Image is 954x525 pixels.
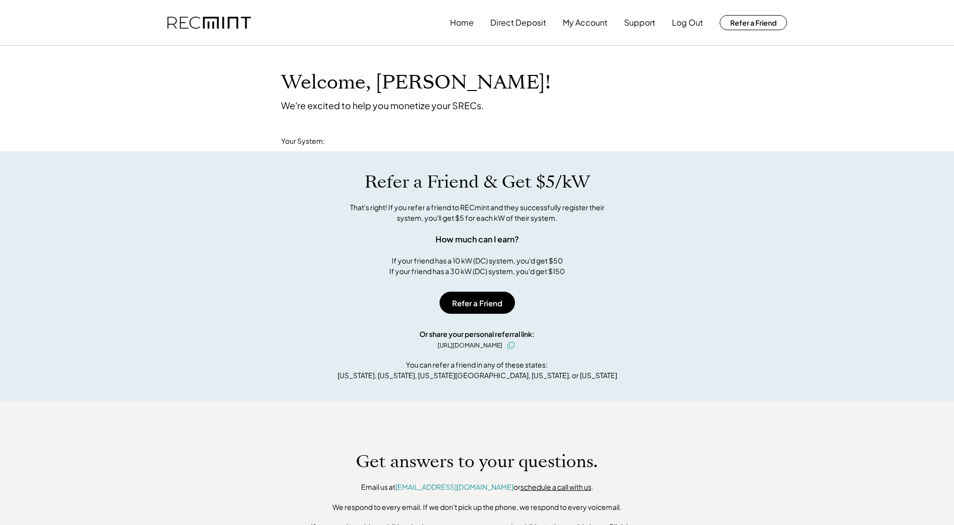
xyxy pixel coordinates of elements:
[436,233,519,245] div: How much can I earn?
[281,136,325,146] div: Your System:
[339,202,616,223] div: That's right! If you refer a friend to RECmint and they successfully register their system, you'l...
[389,255,565,277] div: If your friend has a 10 kW (DC) system, you'd get $50 If your friend has a 30 kW (DC) system, you...
[624,13,655,33] button: Support
[720,15,787,30] button: Refer a Friend
[450,13,474,33] button: Home
[332,502,622,512] div: We respond to every email. If we don't pick up the phone, we respond to every voicemail.
[167,17,251,29] img: recmint-logotype%403x.png
[672,13,703,33] button: Log Out
[361,482,593,492] div: Email us at or .
[337,360,617,381] div: You can refer a friend in any of these states: [US_STATE], [US_STATE], [US_STATE][GEOGRAPHIC_DATA...
[419,329,535,339] div: Or share your personal referral link:
[490,13,546,33] button: Direct Deposit
[281,71,551,95] h1: Welcome, [PERSON_NAME]!
[281,100,484,111] div: We're excited to help you monetize your SRECs.
[365,171,590,193] h1: Refer a Friend & Get $5/kW
[395,482,513,491] a: [EMAIL_ADDRESS][DOMAIN_NAME]
[438,341,502,350] div: [URL][DOMAIN_NAME]
[440,292,515,314] button: Refer a Friend
[521,482,591,491] a: schedule a call with us
[563,13,608,33] button: My Account
[356,451,598,472] h1: Get answers to your questions.
[505,339,517,352] button: click to copy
